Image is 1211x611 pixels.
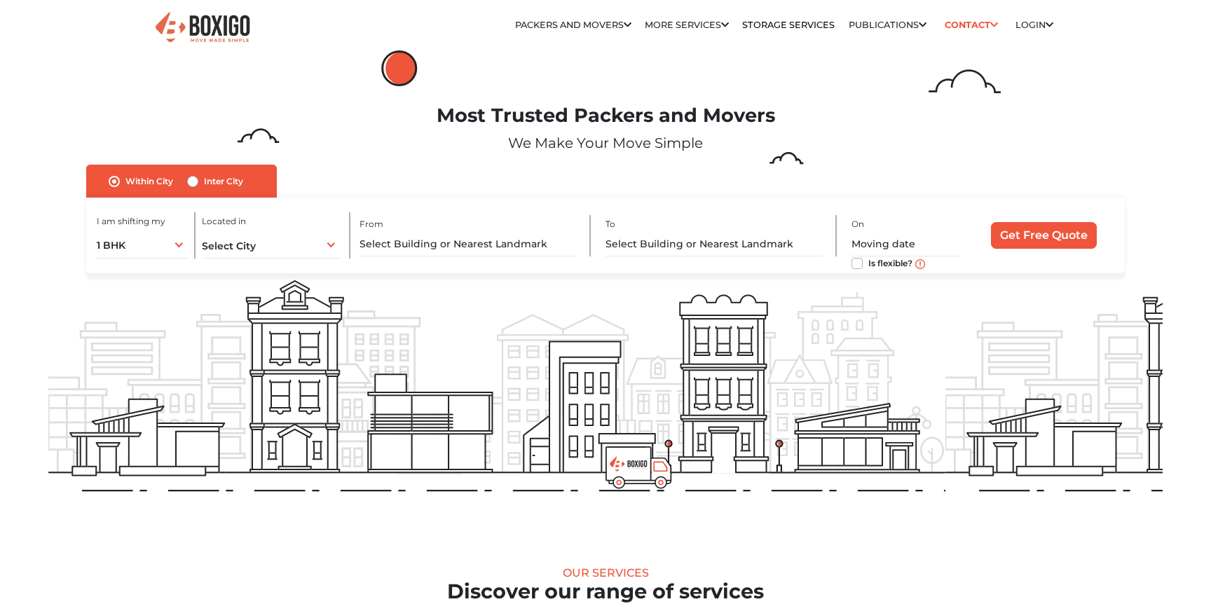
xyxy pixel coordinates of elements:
[97,239,125,252] span: 1 BHK
[153,11,252,45] img: Boxigo
[849,20,926,30] a: Publications
[48,579,1163,604] h2: Discover our range of services
[991,222,1097,249] input: Get Free Quote
[605,232,823,256] input: Select Building or Nearest Landmark
[48,566,1163,579] div: Our Services
[202,240,256,252] span: Select City
[940,14,1002,36] a: Contact
[97,215,165,228] label: I am shifting my
[742,20,835,30] a: Storage Services
[48,104,1163,128] h1: Most Trusted Packers and Movers
[851,232,961,256] input: Moving date
[645,20,729,30] a: More services
[605,218,615,231] label: To
[360,232,577,256] input: Select Building or Nearest Landmark
[851,218,864,231] label: On
[202,215,246,228] label: Located in
[125,173,173,190] label: Within City
[204,173,243,190] label: Inter City
[360,218,383,231] label: From
[48,132,1163,153] p: We Make Your Move Simple
[868,255,912,270] label: Is flexible?
[605,446,672,489] img: boxigo_prackers_and_movers_truck
[515,20,631,30] a: Packers and Movers
[915,259,925,269] img: move_date_info
[1015,20,1053,30] a: Login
